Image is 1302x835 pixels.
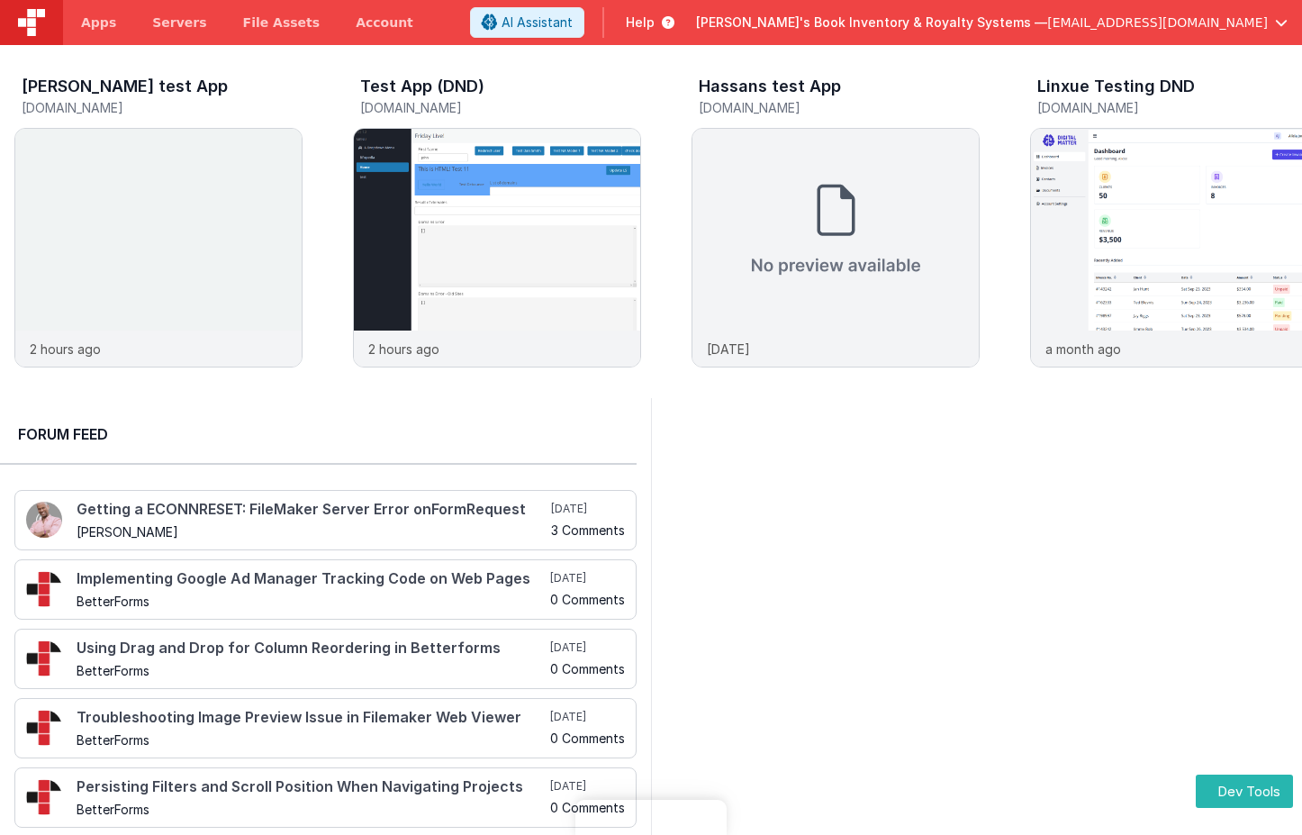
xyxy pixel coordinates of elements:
h4: Persisting Filters and Scroll Position When Navigating Projects [77,779,547,795]
img: 295_2.png [26,710,62,746]
p: 2 hours ago [368,340,439,359]
h4: Troubleshooting Image Preview Issue in Filemaker Web Viewer [77,710,547,726]
h5: 3 Comments [551,523,625,537]
p: a month ago [1045,340,1121,359]
h2: Forum Feed [18,423,619,445]
h5: [DATE] [550,779,625,794]
h4: Implementing Google Ad Manager Tracking Code on Web Pages [77,571,547,587]
span: Apps [81,14,116,32]
h3: [PERSON_NAME] test App [22,77,228,95]
h5: [DATE] [550,710,625,724]
h3: Hassans test App [699,77,841,95]
h5: [DOMAIN_NAME] [360,101,641,114]
h5: [DOMAIN_NAME] [699,101,980,114]
h3: Test App (DND) [360,77,484,95]
h3: Linxue Testing DND [1037,77,1195,95]
h5: BetterForms [77,594,547,608]
a: Getting a ECONNRESET: FileMaker Server Error onFormRequest [PERSON_NAME] [DATE] 3 Comments [14,490,637,550]
h5: [DATE] [550,571,625,585]
h5: [DOMAIN_NAME] [22,101,303,114]
h5: 0 Comments [550,801,625,814]
a: Troubleshooting Image Preview Issue in Filemaker Web Viewer BetterForms [DATE] 0 Comments [14,698,637,758]
h5: BetterForms [77,733,547,747]
span: Servers [152,14,206,32]
h5: 0 Comments [550,731,625,745]
button: [PERSON_NAME]'s Book Inventory & Royalty Systems — [EMAIL_ADDRESS][DOMAIN_NAME] [696,14,1288,32]
h5: [DATE] [551,502,625,516]
span: File Assets [243,14,321,32]
h5: 0 Comments [550,662,625,676]
h5: [DATE] [550,640,625,655]
h5: 0 Comments [550,593,625,606]
img: 411_2.png [26,502,62,538]
h4: Using Drag and Drop for Column Reordering in Betterforms [77,640,547,657]
h5: [PERSON_NAME] [77,525,547,539]
span: [EMAIL_ADDRESS][DOMAIN_NAME] [1047,14,1268,32]
p: [DATE] [707,340,750,359]
a: Using Drag and Drop for Column Reordering in Betterforms BetterForms [DATE] 0 Comments [14,629,637,689]
span: AI Assistant [502,14,573,32]
a: Implementing Google Ad Manager Tracking Code on Web Pages BetterForms [DATE] 0 Comments [14,559,637,620]
button: Dev Tools [1196,775,1293,808]
button: AI Assistant [470,7,584,38]
img: 295_2.png [26,779,62,815]
h5: BetterForms [77,803,547,816]
h5: BetterForms [77,664,547,677]
img: 295_2.png [26,571,62,607]
h4: Getting a ECONNRESET: FileMaker Server Error onFormRequest [77,502,547,518]
img: 295_2.png [26,640,62,676]
a: Persisting Filters and Scroll Position When Navigating Projects BetterForms [DATE] 0 Comments [14,767,637,828]
span: Help [626,14,655,32]
span: [PERSON_NAME]'s Book Inventory & Royalty Systems — [696,14,1047,32]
